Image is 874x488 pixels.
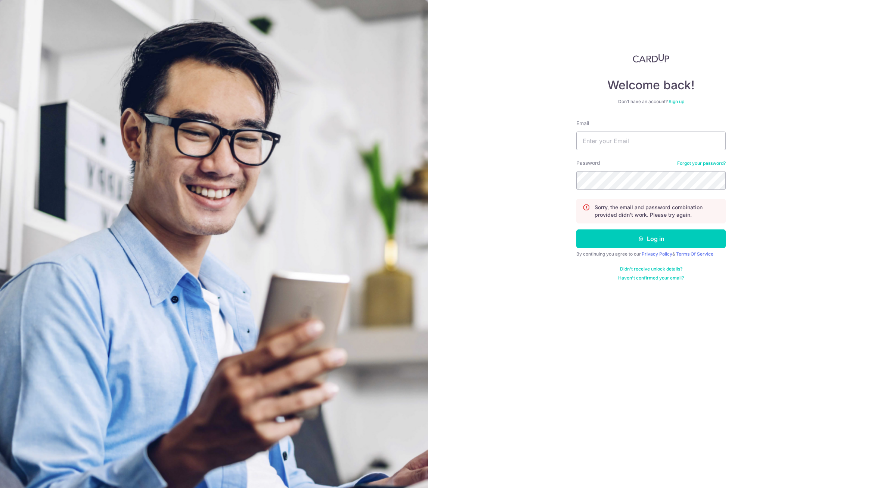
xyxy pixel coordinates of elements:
[620,266,682,272] a: Didn't receive unlock details?
[676,251,713,257] a: Terms Of Service
[576,159,600,167] label: Password
[633,54,669,63] img: CardUp Logo
[618,275,684,281] a: Haven't confirmed your email?
[642,251,672,257] a: Privacy Policy
[677,160,726,166] a: Forgot your password?
[576,132,726,150] input: Enter your Email
[576,229,726,248] button: Log in
[576,78,726,93] h4: Welcome back!
[576,120,589,127] label: Email
[576,251,726,257] div: By continuing you agree to our &
[669,99,684,104] a: Sign up
[595,204,719,219] p: Sorry, the email and password combination provided didn't work. Please try again.
[576,99,726,105] div: Don’t have an account?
